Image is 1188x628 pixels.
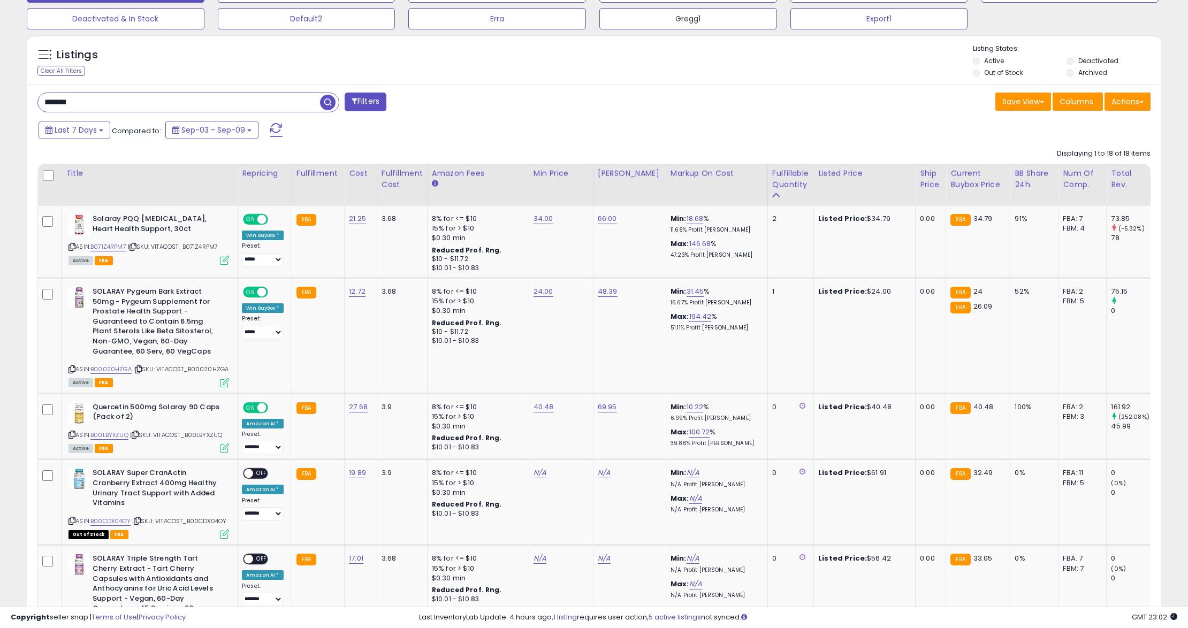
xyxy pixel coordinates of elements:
[139,612,186,622] a: Privacy Policy
[296,287,316,298] small: FBA
[90,365,132,374] a: B00020HZGA
[671,493,689,503] b: Max:
[1111,214,1154,224] div: 73.85
[1015,287,1050,296] div: 52%
[345,93,386,111] button: Filters
[772,402,805,412] div: 0
[432,246,502,255] b: Reduced Prof. Rng.
[242,583,284,607] div: Preset:
[349,286,365,297] a: 12.72
[39,121,110,139] button: Last 7 Days
[1015,402,1050,412] div: 100%
[244,288,257,297] span: ON
[818,287,907,296] div: $24.00
[671,440,759,447] p: 39.86% Profit [PERSON_NAME]
[790,8,968,29] button: Export1
[112,126,161,136] span: Compared to:
[242,497,284,521] div: Preset:
[671,286,687,296] b: Min:
[93,287,223,359] b: SOLARAY Pygeum Bark Extract 50mg - Pygeum Supplement for Prostate Health Support - Guaranteed to ...
[920,402,938,412] div: 0.00
[1063,224,1098,233] div: FBM: 4
[11,612,186,623] div: seller snap | |
[68,214,90,235] img: 41nwUJKOrfL._SL40_.jpg
[1015,468,1050,478] div: 0%
[432,168,524,179] div: Amazon Fees
[432,585,502,594] b: Reduced Prof. Rng.
[671,168,763,179] div: Markup on Cost
[1063,478,1098,488] div: FBM: 5
[242,303,284,313] div: Win BuyBox *
[296,168,340,179] div: Fulfillment
[649,612,701,622] a: 5 active listings
[1111,233,1154,243] div: 78
[687,468,699,478] a: N/A
[671,213,687,224] b: Min:
[1111,573,1154,583] div: 0
[1063,468,1098,478] div: FBA: 11
[296,214,316,226] small: FBA
[689,311,712,322] a: 194.42
[1063,214,1098,224] div: FBA: 7
[671,553,687,563] b: Min:
[95,444,113,453] span: FBA
[950,214,970,226] small: FBA
[242,570,284,580] div: Amazon AI *
[671,402,687,412] b: Min:
[689,427,710,438] a: 100.72
[244,215,257,224] span: ON
[534,286,553,297] a: 24.00
[382,214,419,224] div: 3.68
[68,468,90,489] img: 41dw-HxUdfL._SL40_.jpg
[382,168,423,190] div: Fulfillment Cost
[242,485,284,494] div: Amazon AI *
[244,403,257,412] span: ON
[772,287,805,296] div: 1
[1111,422,1154,431] div: 45.99
[973,286,983,296] span: 24
[432,336,521,346] div: $10.01 - $10.83
[671,299,759,307] p: 16.67% Profit [PERSON_NAME]
[772,554,805,563] div: 0
[130,431,222,439] span: | SKU: VITACOST_B00LBYXZUQ
[818,468,907,478] div: $61.91
[1111,479,1126,487] small: (0%)
[920,287,938,296] div: 0.00
[349,168,372,179] div: Cost
[687,286,704,297] a: 31.45
[984,56,1004,65] label: Active
[432,327,521,336] div: $10 - $11.72
[950,287,970,298] small: FBA
[382,287,419,296] div: 3.68
[68,402,90,424] img: 41C1n3o1fcL._SL40_.jpg
[671,287,759,307] div: %
[689,579,702,589] a: N/A
[818,214,907,224] div: $34.79
[818,554,907,563] div: $56.42
[68,530,109,539] span: All listings that are currently out of stock and unavailable for purchase on Amazon
[599,8,777,29] button: Gregg1
[90,242,126,251] a: B071Z4RPM7
[689,493,702,504] a: N/A
[1078,56,1118,65] label: Deactivated
[534,168,589,179] div: Min Price
[671,239,689,249] b: Max:
[671,226,759,234] p: 11.68% Profit [PERSON_NAME]
[534,468,546,478] a: N/A
[671,324,759,332] p: 51.11% Profit [PERSON_NAME]
[671,239,759,259] div: %
[671,506,759,514] p: N/A Profit [PERSON_NAME]
[598,468,611,478] a: N/A
[11,612,50,622] strong: Copyright
[1111,554,1154,563] div: 0
[950,468,970,480] small: FBA
[349,402,368,412] a: 27.68
[68,444,93,453] span: All listings currently available for purchase on Amazon
[432,595,521,604] div: $10.01 - $10.83
[671,427,689,437] b: Max:
[1063,296,1098,306] div: FBM: 5
[242,419,284,428] div: Amazon AI *
[598,553,611,564] a: N/A
[1060,96,1093,107] span: Columns
[772,168,809,190] div: Fulfillable Quantity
